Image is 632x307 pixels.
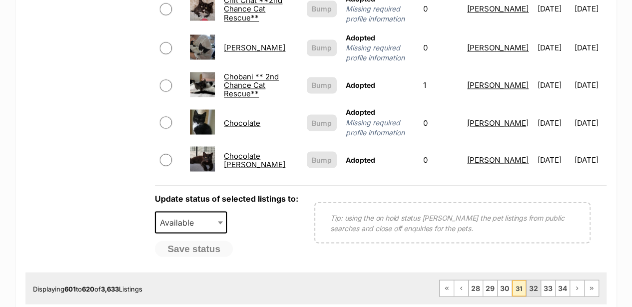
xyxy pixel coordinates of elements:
td: [DATE] [534,68,573,102]
a: [PERSON_NAME] [467,43,529,52]
a: Chobani ** 2nd Chance Cat Rescue** [224,72,279,99]
a: Page 28 [469,280,483,296]
td: 0 [419,103,462,141]
span: Missing required profile information [346,4,414,24]
a: Page 33 [541,280,555,296]
span: Adopted [346,155,375,164]
a: [PERSON_NAME] [467,155,529,164]
a: First page [440,280,454,296]
a: Chocolate [224,118,260,127]
td: 0 [419,29,462,67]
a: Chocolate [PERSON_NAME] [224,151,285,169]
span: Bump [312,117,332,128]
label: Update status of selected listings to: [155,193,298,203]
p: Tip: using the on hold status [PERSON_NAME] the pet listings from public searches and close off e... [330,212,575,233]
img: Chocolate Billy [190,146,215,171]
a: [PERSON_NAME] [467,4,529,13]
a: [PERSON_NAME] [224,43,285,52]
td: [DATE] [534,103,573,141]
strong: 620 [82,285,94,293]
button: Save status [155,241,233,257]
span: Adopted [346,33,375,42]
a: Page 29 [483,280,497,296]
img: Chocolate [190,109,215,134]
td: [DATE] [575,103,606,141]
span: Missing required profile information [346,117,414,137]
span: Adopted [346,108,375,116]
span: Available [155,211,227,233]
img: Chloe [190,34,215,59]
td: [DATE] [534,29,573,67]
td: 0 [419,142,462,177]
a: Last page [585,280,599,296]
a: [PERSON_NAME] [467,80,529,90]
span: Bump [312,42,332,53]
button: Bump [307,77,337,93]
td: [DATE] [534,142,573,177]
span: Displaying to of Listings [33,285,142,293]
button: Bump [307,39,337,56]
span: Available [156,215,204,229]
a: Next page [570,280,584,296]
td: [DATE] [575,29,606,67]
a: Page 32 [527,280,541,296]
a: Previous page [454,280,468,296]
button: Bump [307,0,337,17]
span: Adopted [346,81,375,89]
strong: 3,633 [101,285,119,293]
span: Bump [312,154,332,165]
a: Page 34 [556,280,570,296]
strong: 601 [64,285,76,293]
nav: Pagination [439,280,599,297]
td: [DATE] [575,68,606,102]
button: Bump [307,151,337,168]
td: [DATE] [575,142,606,177]
a: Page 30 [498,280,512,296]
span: Bump [312,3,332,14]
a: [PERSON_NAME] [467,118,529,127]
button: Bump [307,114,337,131]
td: 1 [419,68,462,102]
span: Missing required profile information [346,43,414,63]
span: Bump [312,80,332,90]
span: Page 31 [512,280,526,296]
